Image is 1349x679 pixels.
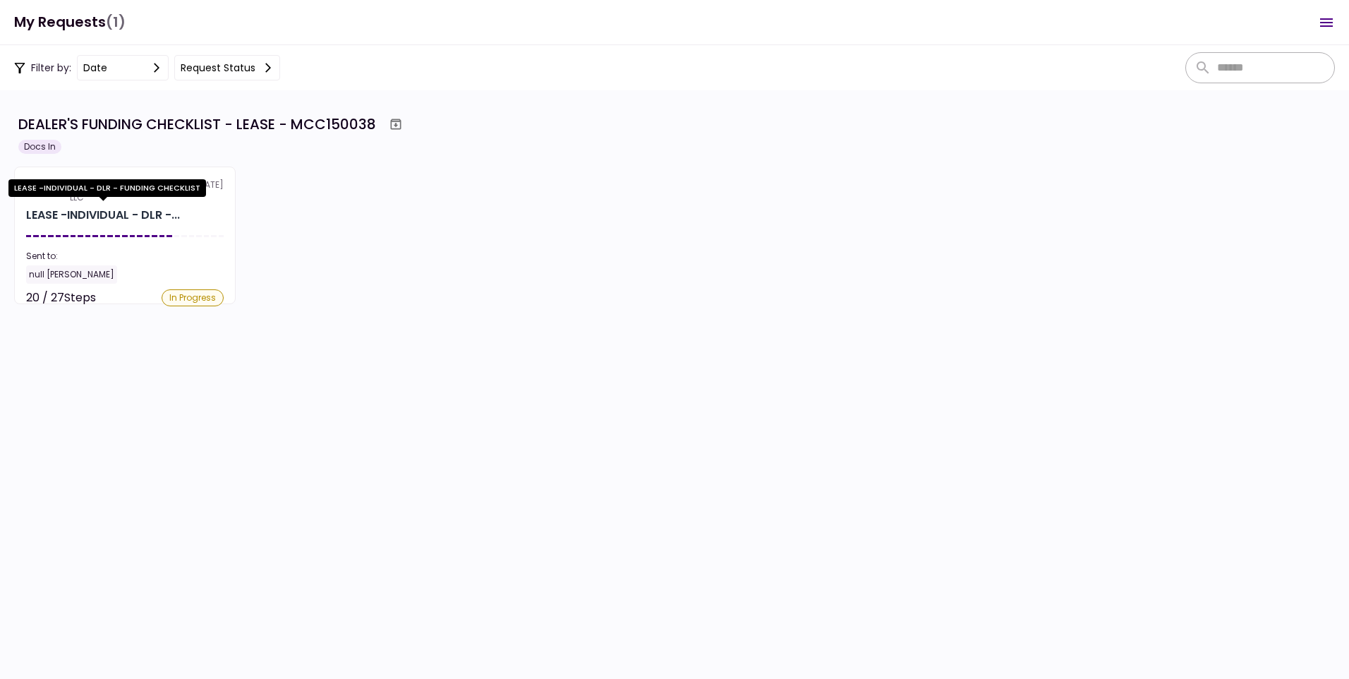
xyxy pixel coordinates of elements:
[26,179,224,204] div: [DATE]
[83,60,107,76] div: date
[26,289,96,306] div: 20 / 27 Steps
[14,55,280,80] div: Filter by:
[14,8,126,37] h1: My Requests
[174,55,280,80] button: Request status
[8,179,206,197] div: LEASE -INDIVIDUAL - DLR - FUNDING CHECKLIST
[1309,6,1343,40] button: Open menu
[106,8,126,37] span: (1)
[26,250,224,263] div: Sent to:
[18,140,61,154] div: Docs In
[26,207,180,224] div: LEASE -INDIVIDUAL - DLR - FUNDING CHECKLIST
[77,55,169,80] button: date
[70,179,195,204] div: Maxim Commercial Capital LLC
[18,114,376,135] div: DEALER'S FUNDING CHECKLIST - LEASE - MCC150038
[26,265,117,284] div: null [PERSON_NAME]
[162,289,224,306] div: In Progress
[383,112,409,137] button: Archive workflow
